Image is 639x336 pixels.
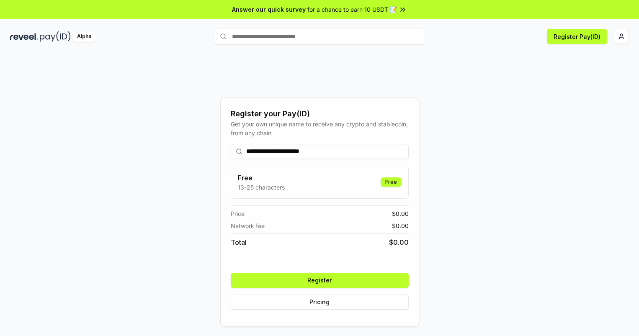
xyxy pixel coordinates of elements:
[10,31,38,42] img: reveel_dark
[231,120,409,137] div: Get your own unique name to receive any crypto and stablecoin, from any chain
[307,5,397,14] span: for a chance to earn 10 USDT 📝
[72,31,96,42] div: Alpha
[231,209,245,218] span: Price
[231,221,265,230] span: Network fee
[231,273,409,288] button: Register
[389,237,409,247] span: $ 0.00
[40,31,71,42] img: pay_id
[238,173,285,183] h3: Free
[392,209,409,218] span: $ 0.00
[231,295,409,310] button: Pricing
[381,177,402,187] div: Free
[547,29,607,44] button: Register Pay(ID)
[231,108,409,120] div: Register your Pay(ID)
[392,221,409,230] span: $ 0.00
[238,183,285,192] p: 13-25 characters
[231,237,247,247] span: Total
[232,5,306,14] span: Answer our quick survey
